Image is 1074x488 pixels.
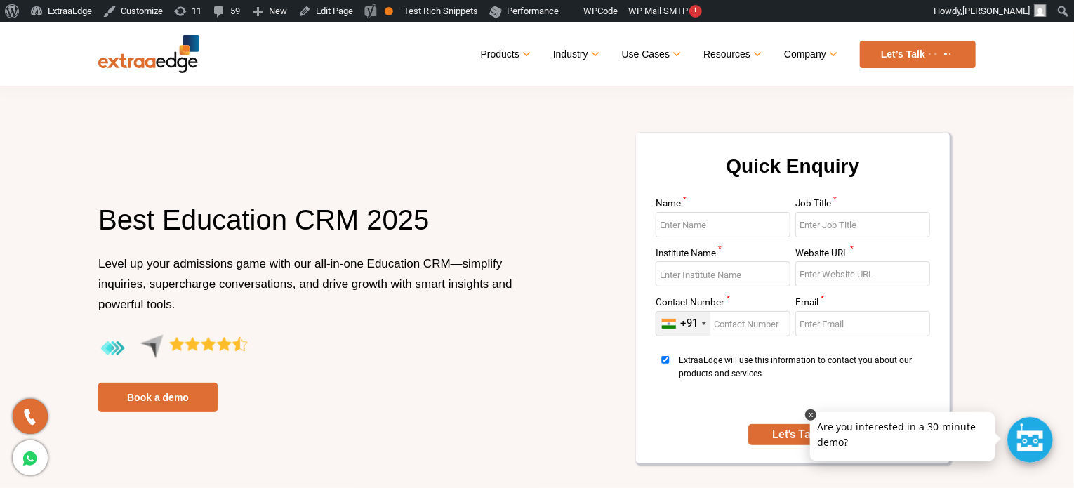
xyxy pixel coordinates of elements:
[748,424,842,445] button: SUBMIT
[622,44,679,65] a: Use Cases
[656,298,790,311] label: Contact Number
[795,311,930,336] input: Enter Email
[656,261,790,286] input: Enter Institute Name
[98,202,526,253] h1: Best Education CRM 2025
[795,212,930,237] input: Enter Job Title
[656,312,710,336] div: India (भारत): +91
[98,334,248,363] img: aggregate-rating-by-users
[689,5,702,18] span: !
[679,354,926,407] span: ExtraaEdge will use this information to contact you about our products and services.
[553,44,597,65] a: Industry
[656,212,790,237] input: Enter Name
[703,44,760,65] a: Resources
[656,249,790,262] label: Institute Name
[656,199,790,212] label: Name
[795,199,930,212] label: Job Title
[481,44,529,65] a: Products
[962,6,1030,16] span: [PERSON_NAME]
[680,317,698,330] div: +91
[795,298,930,311] label: Email
[1007,417,1053,463] div: Chat
[795,261,930,286] input: Enter Website URL
[653,150,933,199] h2: Quick Enquiry
[860,41,976,68] a: Let’s Talk
[656,311,790,336] input: Enter Contact Number
[784,44,835,65] a: Company
[98,257,512,311] span: Level up your admissions game with our all-in-one Education CRM—simplify inquiries, supercharge c...
[656,356,675,364] input: ExtraaEdge will use this information to contact you about our products and services.
[795,249,930,262] label: Website URL
[98,383,218,412] a: Book a demo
